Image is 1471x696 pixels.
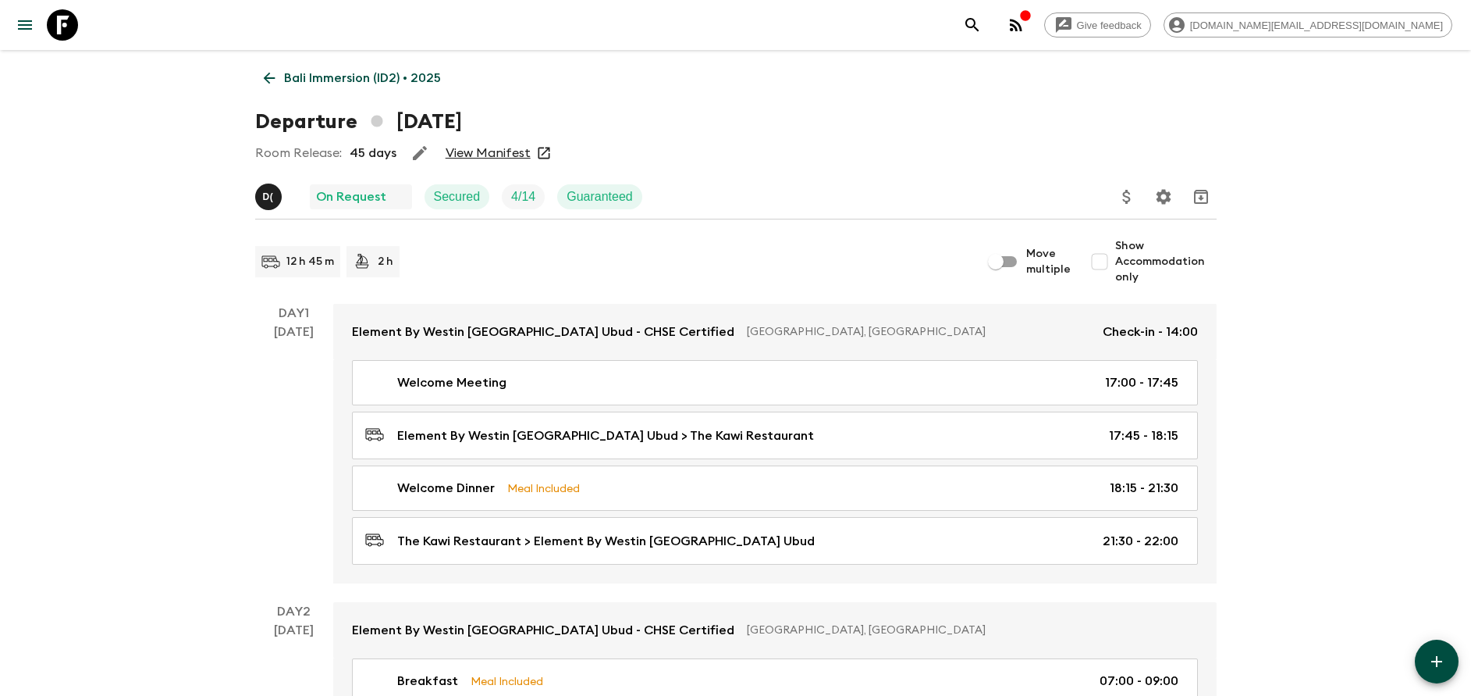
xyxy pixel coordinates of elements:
a: View Manifest [446,145,531,161]
a: Welcome DinnerMeal Included18:15 - 21:30 [352,466,1198,511]
button: search adventures [957,9,988,41]
p: Day 2 [255,602,333,621]
a: Element By Westin [GEOGRAPHIC_DATA] Ubud > The Kawi Restaurant17:45 - 18:15 [352,412,1198,459]
button: Settings [1148,181,1179,212]
span: Move multiple [1026,246,1071,277]
span: Give feedback [1068,20,1150,31]
button: Archive (Completed, Cancelled or Unsynced Departures only) [1185,181,1217,212]
a: The Kawi Restaurant > Element By Westin [GEOGRAPHIC_DATA] Ubud21:30 - 22:00 [352,517,1198,565]
p: On Request [316,187,386,206]
p: Breakfast [397,672,458,691]
p: Meal Included [471,673,543,690]
span: Show Accommodation only [1115,238,1217,285]
div: [DATE] [274,323,314,584]
span: Dedi (Komang) Wardana [255,188,285,201]
a: Bali Immersion (ID2) • 2025 [255,62,449,94]
p: Check-in - 14:00 [1103,323,1198,341]
p: 2 h [378,254,393,269]
button: Update Price, Early Bird Discount and Costs [1111,181,1142,212]
p: Guaranteed [567,187,633,206]
p: Bali Immersion (ID2) • 2025 [284,69,441,87]
p: 21:30 - 22:00 [1103,532,1178,551]
p: Welcome Meeting [397,373,506,392]
p: Element By Westin [GEOGRAPHIC_DATA] Ubud - CHSE Certified [352,621,734,640]
button: D( [255,184,285,210]
p: Secured [434,187,481,206]
p: D ( [263,191,274,203]
p: The Kawi Restaurant > Element By Westin [GEOGRAPHIC_DATA] Ubud [397,532,815,551]
p: Element By Westin [GEOGRAPHIC_DATA] Ubud - CHSE Certified [352,323,734,341]
div: Secured [425,184,490,209]
p: Welcome Dinner [397,479,495,498]
a: Give feedback [1044,12,1151,37]
p: [GEOGRAPHIC_DATA], [GEOGRAPHIC_DATA] [747,623,1185,638]
div: Trip Fill [502,184,545,209]
p: 07:00 - 09:00 [1100,672,1178,691]
p: [GEOGRAPHIC_DATA], [GEOGRAPHIC_DATA] [747,324,1090,340]
p: 17:00 - 17:45 [1105,373,1178,392]
p: Element By Westin [GEOGRAPHIC_DATA] Ubud > The Kawi Restaurant [397,427,814,445]
p: Meal Included [507,480,580,497]
p: Room Release: [255,144,342,162]
h1: Departure [DATE] [255,106,462,137]
p: 17:45 - 18:15 [1109,427,1178,445]
a: Element By Westin [GEOGRAPHIC_DATA] Ubud - CHSE Certified[GEOGRAPHIC_DATA], [GEOGRAPHIC_DATA] [333,602,1217,659]
p: 18:15 - 21:30 [1110,479,1178,498]
div: [DOMAIN_NAME][EMAIL_ADDRESS][DOMAIN_NAME] [1164,12,1452,37]
a: Welcome Meeting17:00 - 17:45 [352,360,1198,405]
p: 45 days [350,144,396,162]
span: [DOMAIN_NAME][EMAIL_ADDRESS][DOMAIN_NAME] [1181,20,1451,31]
p: 12 h 45 m [286,254,334,269]
p: Day 1 [255,304,333,323]
p: 4 / 14 [511,187,535,206]
button: menu [9,9,41,41]
a: Element By Westin [GEOGRAPHIC_DATA] Ubud - CHSE Certified[GEOGRAPHIC_DATA], [GEOGRAPHIC_DATA]Chec... [333,304,1217,360]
